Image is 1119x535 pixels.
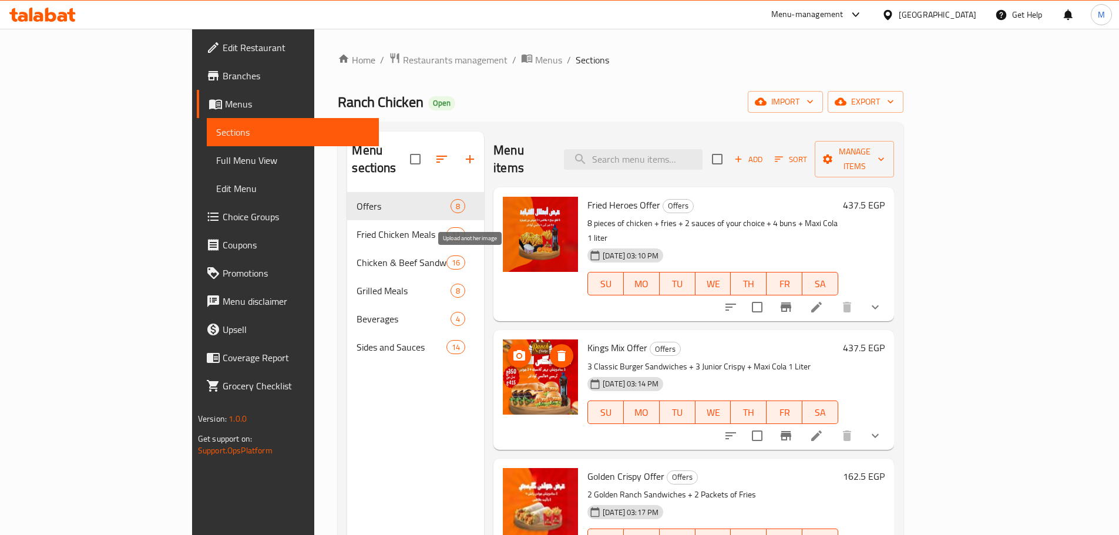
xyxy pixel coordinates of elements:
[700,275,727,292] span: WE
[357,284,451,298] div: Grilled Meals
[843,339,885,356] h6: 437.5 EGP
[428,96,455,110] div: Open
[446,340,465,354] div: items
[745,423,769,448] span: Select to update
[772,150,810,169] button: Sort
[207,118,379,146] a: Sections
[587,216,838,245] p: 8 pieces of chicken + fries + 2 sauces of your choice + 4 buns + Maxi Cola 1 liter
[705,147,730,171] span: Select section
[338,89,424,115] span: Ranch Chicken
[223,41,369,55] span: Edit Restaurant
[587,339,647,356] span: Kings Mix Offer
[223,238,369,252] span: Coupons
[403,147,428,171] span: Select all sections
[775,153,807,166] span: Sort
[228,411,247,426] span: 1.0.0
[508,344,531,368] button: upload picture
[357,255,446,270] div: Chicken & Beef Sandwiches
[700,404,727,421] span: WE
[807,275,834,292] span: SA
[868,300,882,314] svg: Show Choices
[735,404,762,421] span: TH
[223,351,369,365] span: Coverage Report
[587,401,624,424] button: SU
[663,199,693,213] span: Offers
[667,470,698,484] div: Offers
[664,404,691,421] span: TU
[598,378,663,389] span: [DATE] 03:14 PM
[809,429,824,443] a: Edit menu item
[207,174,379,203] a: Edit Menu
[1098,8,1105,21] span: M
[456,145,484,173] button: Add section
[550,344,573,368] button: delete image
[357,199,451,213] span: Offers
[771,275,798,292] span: FR
[357,340,446,354] div: Sides and Sauces
[197,344,379,372] a: Coverage Report
[223,266,369,280] span: Promotions
[660,401,695,424] button: TU
[598,507,663,518] span: [DATE] 03:17 PM
[593,275,619,292] span: SU
[347,192,484,220] div: Offers8
[807,404,834,421] span: SA
[843,197,885,213] h6: 437.5 EGP
[223,69,369,83] span: Branches
[347,333,484,361] div: Sides and Sauces14
[771,8,844,22] div: Menu-management
[824,144,885,174] span: Manage items
[629,275,655,292] span: MO
[197,372,379,400] a: Grocery Checklist
[899,8,976,21] div: [GEOGRAPHIC_DATA]
[767,150,815,169] span: Sort items
[357,227,446,241] span: Fried Chicken Meals
[503,197,578,272] img: Fried Heroes Offer
[197,231,379,259] a: Coupons
[833,422,861,450] button: delete
[576,53,609,67] span: Sections
[802,401,838,424] button: SA
[732,153,764,166] span: Add
[197,315,379,344] a: Upsell
[197,90,379,118] a: Menus
[730,150,767,169] span: Add item
[767,401,802,424] button: FR
[198,443,273,458] a: Support.OpsPlatform
[837,95,894,109] span: export
[197,62,379,90] a: Branches
[598,250,663,261] span: [DATE] 03:10 PM
[667,470,697,484] span: Offers
[861,422,889,450] button: show more
[347,248,484,277] div: Chicken & Beef Sandwiches16
[664,275,691,292] span: TU
[198,411,227,426] span: Version:
[802,272,838,295] button: SA
[564,149,703,170] input: search
[428,98,455,108] span: Open
[748,91,823,113] button: import
[567,53,571,67] li: /
[757,95,814,109] span: import
[730,150,767,169] button: Add
[451,314,465,325] span: 4
[225,97,369,111] span: Menus
[447,342,465,353] span: 14
[446,227,465,241] div: items
[535,53,562,67] span: Menus
[809,300,824,314] a: Edit menu item
[447,257,465,268] span: 16
[338,52,903,68] nav: breadcrumb
[587,487,838,502] p: 2 Golden Ranch Sandwiches + 2 Packets of Fries
[197,287,379,315] a: Menu disclaimer
[717,293,745,321] button: sort-choices
[357,312,451,326] div: Beverages
[428,145,456,173] span: Sort sections
[503,339,578,415] img: Kings Mix Offer
[772,422,800,450] button: Branch-specific-item
[587,272,624,295] button: SU
[223,379,369,393] span: Grocery Checklist
[446,255,465,270] div: items
[735,275,762,292] span: TH
[745,295,769,319] span: Select to update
